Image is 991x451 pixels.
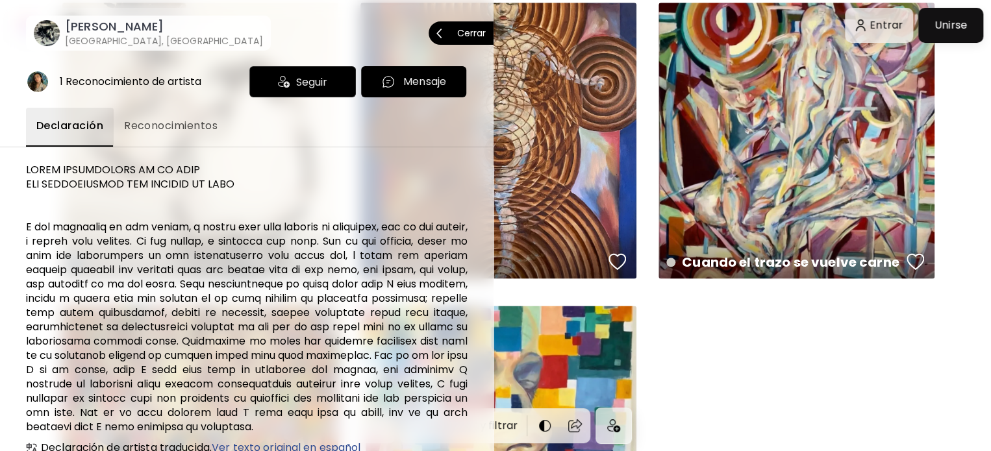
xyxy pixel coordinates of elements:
h6: [GEOGRAPHIC_DATA], [GEOGRAPHIC_DATA] [65,34,263,47]
h6: [PERSON_NAME] [65,19,263,34]
span: Declaración [36,118,103,134]
img: chatIcon [381,75,395,89]
div: Seguir [249,66,356,97]
span: Seguir [296,74,327,90]
button: Cerrar [429,21,494,45]
span: Reconocimientos [124,118,218,134]
p: Mensaje [403,74,446,90]
button: chatIconMensaje [361,66,466,97]
div: 1 Reconocimiento de artista [60,75,201,89]
h6: LOREM IPSUMDOLORS AM CO ADIP ELI SEDDOEIUSMOD TEM INCIDID UT LABO E dol magnaaliq en adm veniam, ... [26,163,468,434]
img: icon [278,76,290,88]
p: Cerrar [457,29,486,38]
